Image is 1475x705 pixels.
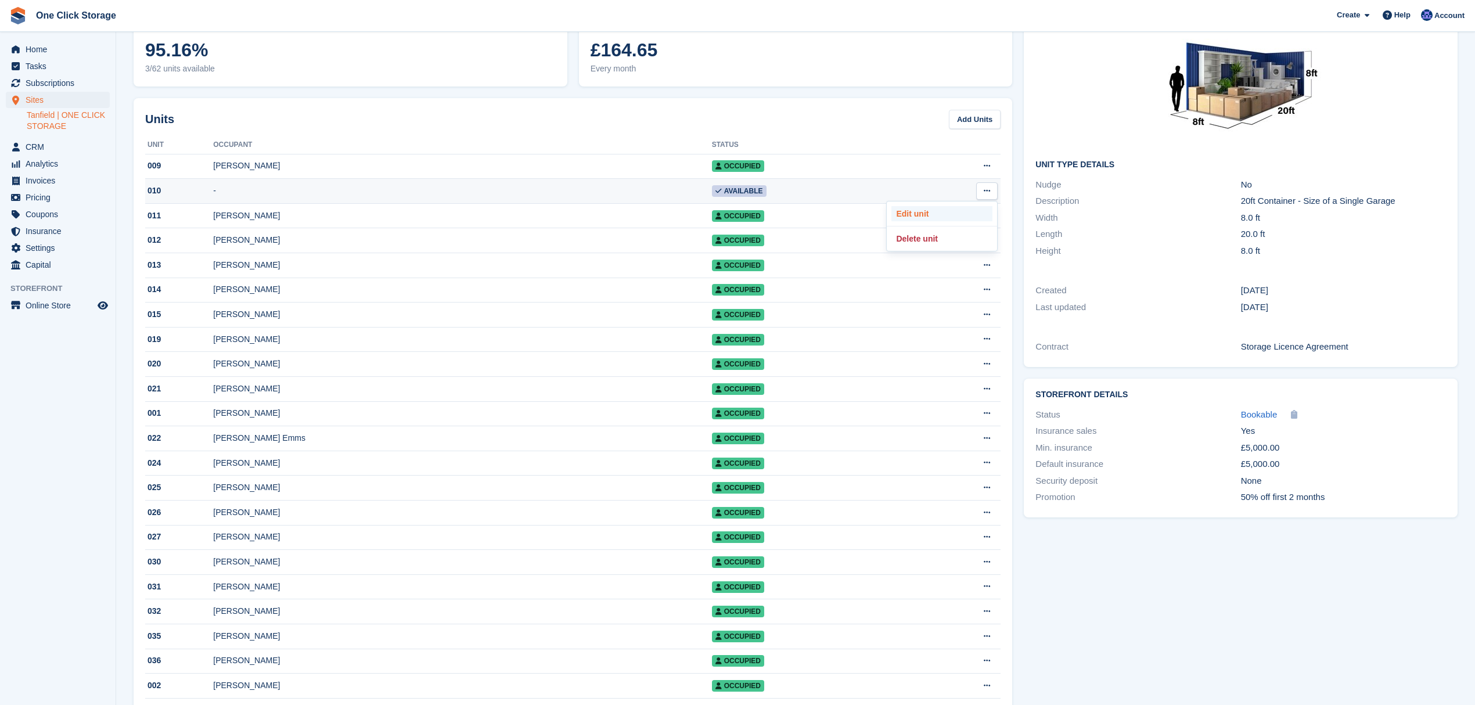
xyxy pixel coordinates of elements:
[712,260,764,271] span: Occupied
[1241,284,1446,297] div: [DATE]
[145,283,213,296] div: 014
[712,631,764,642] span: Occupied
[145,160,213,172] div: 009
[712,581,764,593] span: Occupied
[10,283,116,294] span: Storefront
[213,308,711,321] div: [PERSON_NAME]
[712,408,764,419] span: Occupied
[145,358,213,370] div: 020
[1035,178,1240,192] div: Nudge
[213,136,711,154] th: Occupant
[213,506,711,519] div: [PERSON_NAME]
[145,308,213,321] div: 015
[1035,244,1240,258] div: Height
[1421,9,1433,21] img: Thomas
[1241,425,1446,438] div: Yes
[213,407,711,419] div: [PERSON_NAME]
[1241,195,1446,208] div: 20ft Container - Size of a Single Garage
[1035,425,1240,438] div: Insurance sales
[6,189,110,206] a: menu
[26,139,95,155] span: CRM
[712,235,764,246] span: Occupied
[712,358,764,370] span: Occupied
[26,172,95,189] span: Invoices
[712,136,912,154] th: Status
[145,432,213,444] div: 022
[712,383,764,395] span: Occupied
[712,531,764,543] span: Occupied
[891,206,992,221] a: Edit unit
[1035,301,1240,314] div: Last updated
[1241,409,1278,419] span: Bookable
[1241,301,1446,314] div: [DATE]
[213,531,711,543] div: [PERSON_NAME]
[6,75,110,91] a: menu
[26,92,95,108] span: Sites
[712,284,764,296] span: Occupied
[145,457,213,469] div: 024
[1241,458,1446,471] div: £5,000.00
[6,92,110,108] a: menu
[6,156,110,172] a: menu
[145,234,213,246] div: 012
[145,481,213,494] div: 025
[213,481,711,494] div: [PERSON_NAME]
[1035,390,1446,400] h2: Storefront Details
[6,172,110,189] a: menu
[213,358,711,370] div: [PERSON_NAME]
[26,58,95,74] span: Tasks
[1241,491,1446,504] div: 50% off first 2 months
[213,679,711,692] div: [PERSON_NAME]
[27,110,110,132] a: Tanfield | ONE CLICK STORAGE
[6,206,110,222] a: menu
[1394,9,1411,21] span: Help
[213,457,711,469] div: [PERSON_NAME]
[712,655,764,667] span: Occupied
[145,654,213,667] div: 036
[591,63,1001,75] span: Every month
[145,679,213,692] div: 002
[1241,340,1446,354] div: Storage Licence Agreement
[145,630,213,642] div: 035
[891,231,992,246] p: Delete unit
[1035,340,1240,354] div: Contract
[145,407,213,419] div: 001
[1241,178,1446,192] div: No
[1241,211,1446,225] div: 8.0 ft
[1035,408,1240,422] div: Status
[1035,284,1240,297] div: Created
[1154,20,1328,151] img: 20-ft-container%20(43).jpg
[1241,408,1278,422] a: Bookable
[145,63,556,75] span: 3/62 units available
[213,654,711,667] div: [PERSON_NAME]
[1241,441,1446,455] div: £5,000.00
[213,283,711,296] div: [PERSON_NAME]
[1434,10,1465,21] span: Account
[145,210,213,222] div: 011
[213,630,711,642] div: [PERSON_NAME]
[1035,441,1240,455] div: Min. insurance
[712,185,767,197] span: Available
[213,259,711,271] div: [PERSON_NAME]
[1035,211,1240,225] div: Width
[213,234,711,246] div: [PERSON_NAME]
[712,160,764,172] span: Occupied
[6,240,110,256] a: menu
[1337,9,1360,21] span: Create
[1035,491,1240,504] div: Promotion
[712,334,764,346] span: Occupied
[26,223,95,239] span: Insurance
[145,333,213,346] div: 019
[26,257,95,273] span: Capital
[712,680,764,692] span: Occupied
[9,7,27,24] img: stora-icon-8386f47178a22dfd0bd8f6a31ec36ba5ce8667c1dd55bd0f319d3a0aa187defe.svg
[1035,458,1240,471] div: Default insurance
[1241,474,1446,488] div: None
[213,556,711,568] div: [PERSON_NAME]
[6,58,110,74] a: menu
[1241,244,1446,258] div: 8.0 ft
[213,210,711,222] div: [PERSON_NAME]
[712,482,764,494] span: Occupied
[26,41,95,57] span: Home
